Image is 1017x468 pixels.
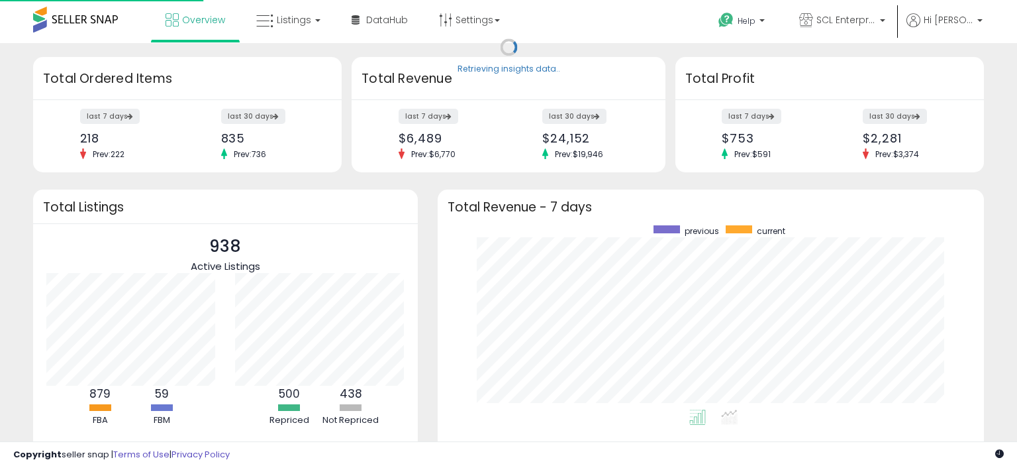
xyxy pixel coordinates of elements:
[405,148,462,160] span: Prev: $6,770
[13,448,62,461] strong: Copyright
[132,414,191,427] div: FBM
[728,148,777,160] span: Prev: $591
[191,259,260,273] span: Active Listings
[362,70,655,88] h3: Total Revenue
[13,449,230,461] div: seller snap | |
[86,148,131,160] span: Prev: 222
[113,448,169,461] a: Terms of Use
[43,70,332,88] h3: Total Ordered Items
[171,448,230,461] a: Privacy Policy
[816,13,876,27] span: SCL Enterprises
[399,109,458,124] label: last 7 days
[399,131,499,145] div: $6,489
[80,131,178,145] div: 218
[321,414,381,427] div: Not Repriced
[182,13,225,27] span: Overview
[738,15,755,27] span: Help
[221,109,285,124] label: last 30 days
[685,225,719,237] span: previous
[685,70,974,88] h3: Total Profit
[548,148,610,160] span: Prev: $19,946
[722,131,820,145] div: $753
[221,131,319,145] div: 835
[279,386,300,402] b: 500
[155,386,169,402] b: 59
[89,386,111,402] b: 879
[863,131,961,145] div: $2,281
[757,225,785,237] span: current
[70,414,130,427] div: FBA
[718,12,734,29] i: Get Help
[80,109,140,124] label: last 7 days
[906,13,983,43] a: Hi [PERSON_NAME]
[43,202,408,212] h3: Total Listings
[366,13,408,27] span: DataHub
[722,109,781,124] label: last 7 days
[863,109,927,124] label: last 30 days
[260,414,319,427] div: Repriced
[542,109,606,124] label: last 30 days
[869,148,926,160] span: Prev: $3,374
[277,13,311,27] span: Listings
[708,2,778,43] a: Help
[191,234,260,259] p: 938
[924,13,973,27] span: Hi [PERSON_NAME]
[458,64,560,76] div: Retrieving insights data..
[227,148,273,160] span: Prev: 736
[340,386,362,402] b: 438
[542,131,642,145] div: $24,152
[448,202,974,212] h3: Total Revenue - 7 days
